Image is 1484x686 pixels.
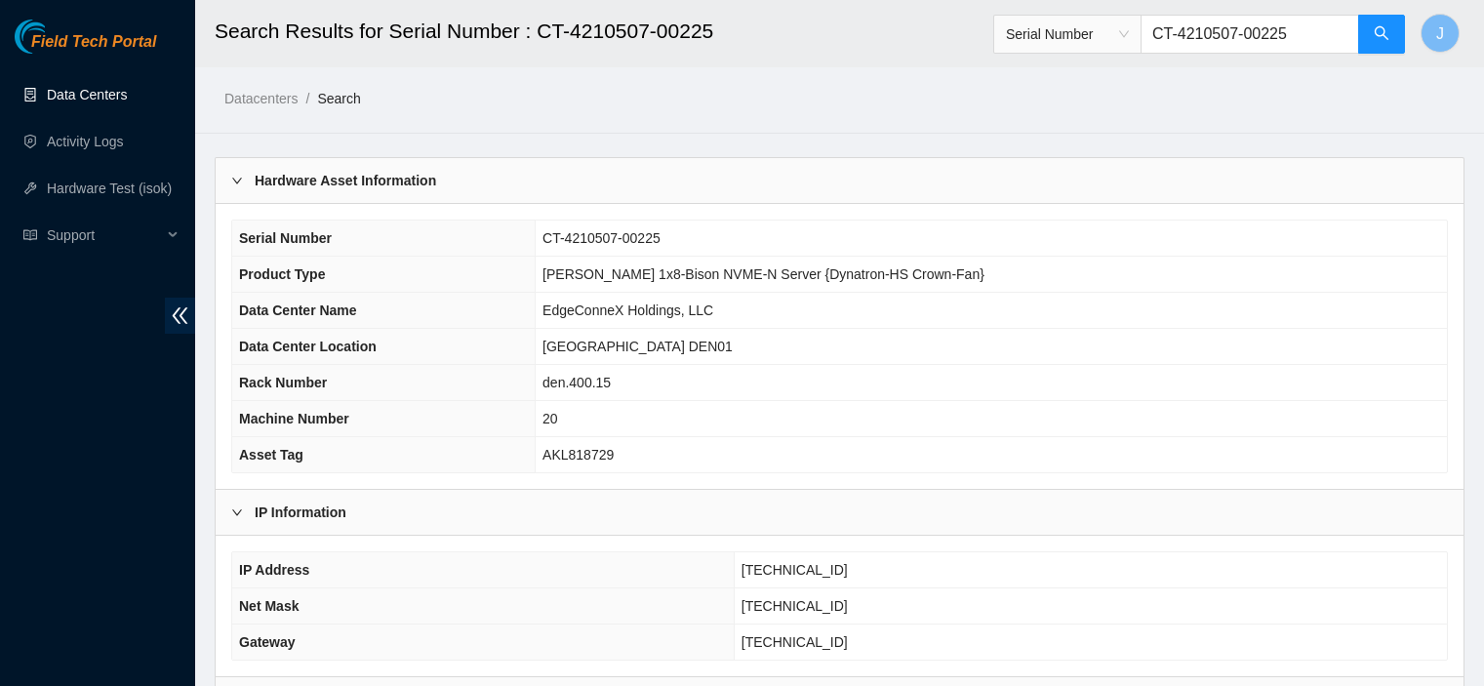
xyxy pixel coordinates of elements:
[23,228,37,242] span: read
[542,230,661,246] span: CT-4210507-00225
[542,447,614,463] span: AKL818729
[1141,15,1359,54] input: Enter text here...
[47,134,124,149] a: Activity Logs
[165,298,195,334] span: double-left
[239,266,325,282] span: Product Type
[231,175,243,186] span: right
[742,598,848,614] span: [TECHNICAL_ID]
[1421,14,1460,53] button: J
[542,411,558,426] span: 20
[255,502,346,523] b: IP Information
[239,339,377,354] span: Data Center Location
[239,562,309,578] span: IP Address
[239,411,349,426] span: Machine Number
[305,91,309,106] span: /
[216,158,1464,203] div: Hardware Asset Information
[239,230,332,246] span: Serial Number
[15,35,156,61] a: Akamai TechnologiesField Tech Portal
[224,91,298,106] a: Datacenters
[1436,21,1444,46] span: J
[239,303,357,318] span: Data Center Name
[1358,15,1405,54] button: search
[317,91,360,106] a: Search
[239,447,303,463] span: Asset Tag
[239,375,327,390] span: Rack Number
[742,562,848,578] span: [TECHNICAL_ID]
[1006,20,1129,49] span: Serial Number
[216,490,1464,535] div: IP Information
[542,303,713,318] span: EdgeConneX Holdings, LLC
[47,216,162,255] span: Support
[239,598,299,614] span: Net Mask
[542,266,984,282] span: [PERSON_NAME] 1x8-Bison NVME-N Server {Dynatron-HS Crown-Fan}
[15,20,99,54] img: Akamai Technologies
[255,170,436,191] b: Hardware Asset Information
[542,375,611,390] span: den.400.15
[239,634,296,650] span: Gateway
[542,339,733,354] span: [GEOGRAPHIC_DATA] DEN01
[742,634,848,650] span: [TECHNICAL_ID]
[231,506,243,518] span: right
[1374,25,1389,44] span: search
[31,33,156,52] span: Field Tech Portal
[47,181,172,196] a: Hardware Test (isok)
[47,87,127,102] a: Data Centers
